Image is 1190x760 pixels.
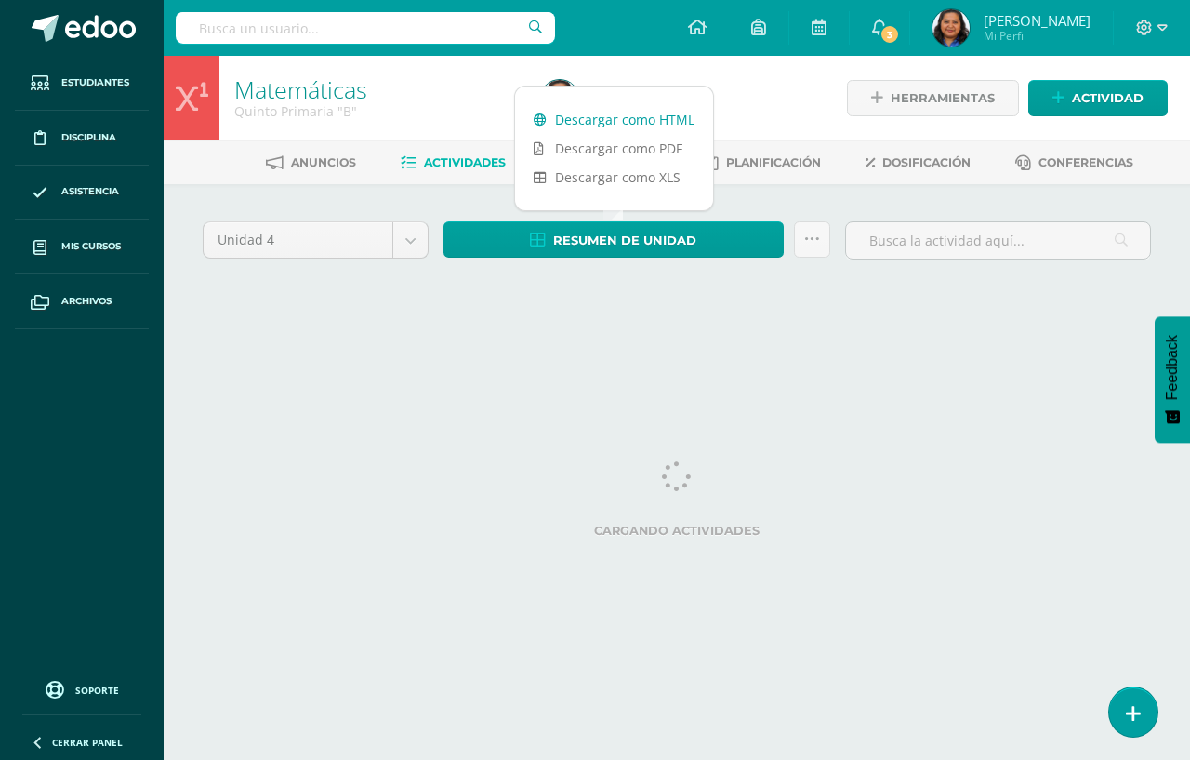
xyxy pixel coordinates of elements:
[234,73,367,105] a: Matemáticas
[234,76,519,102] h1: Matemáticas
[266,148,356,178] a: Anuncios
[1072,81,1144,115] span: Actividad
[234,102,519,120] div: Quinto Primaria 'B'
[204,222,428,258] a: Unidad 4
[932,9,970,47] img: 95ff7255e5efb9ef498d2607293e1cff.png
[52,736,123,749] span: Cerrar panel
[1015,148,1133,178] a: Conferencias
[707,148,821,178] a: Planificación
[984,11,1091,30] span: [PERSON_NAME]
[1164,335,1181,400] span: Feedback
[882,155,971,169] span: Dosificación
[401,148,506,178] a: Actividades
[726,155,821,169] span: Planificación
[553,223,696,258] span: Resumen de unidad
[515,163,713,192] a: Descargar como XLS
[424,155,506,169] span: Actividades
[15,220,149,274] a: Mis cursos
[15,274,149,329] a: Archivos
[891,81,995,115] span: Herramientas
[61,184,119,199] span: Asistencia
[203,524,1151,538] label: Cargando actividades
[218,222,378,258] span: Unidad 4
[847,80,1019,116] a: Herramientas
[61,130,116,145] span: Disciplina
[15,166,149,220] a: Asistencia
[984,28,1091,44] span: Mi Perfil
[61,294,112,309] span: Archivos
[22,676,141,701] a: Soporte
[866,148,971,178] a: Dosificación
[846,222,1150,259] input: Busca la actividad aquí...
[879,24,900,45] span: 3
[515,134,713,163] a: Descargar como PDF
[1155,316,1190,443] button: Feedback - Mostrar encuesta
[515,105,713,134] a: Descargar como HTML
[176,12,555,44] input: Busca un usuario...
[1038,155,1133,169] span: Conferencias
[61,239,121,254] span: Mis cursos
[15,111,149,166] a: Disciplina
[75,684,119,697] span: Soporte
[15,56,149,111] a: Estudiantes
[1028,80,1168,116] a: Actividad
[443,221,784,258] a: Resumen de unidad
[541,80,578,117] img: 95ff7255e5efb9ef498d2607293e1cff.png
[61,75,129,90] span: Estudiantes
[291,155,356,169] span: Anuncios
